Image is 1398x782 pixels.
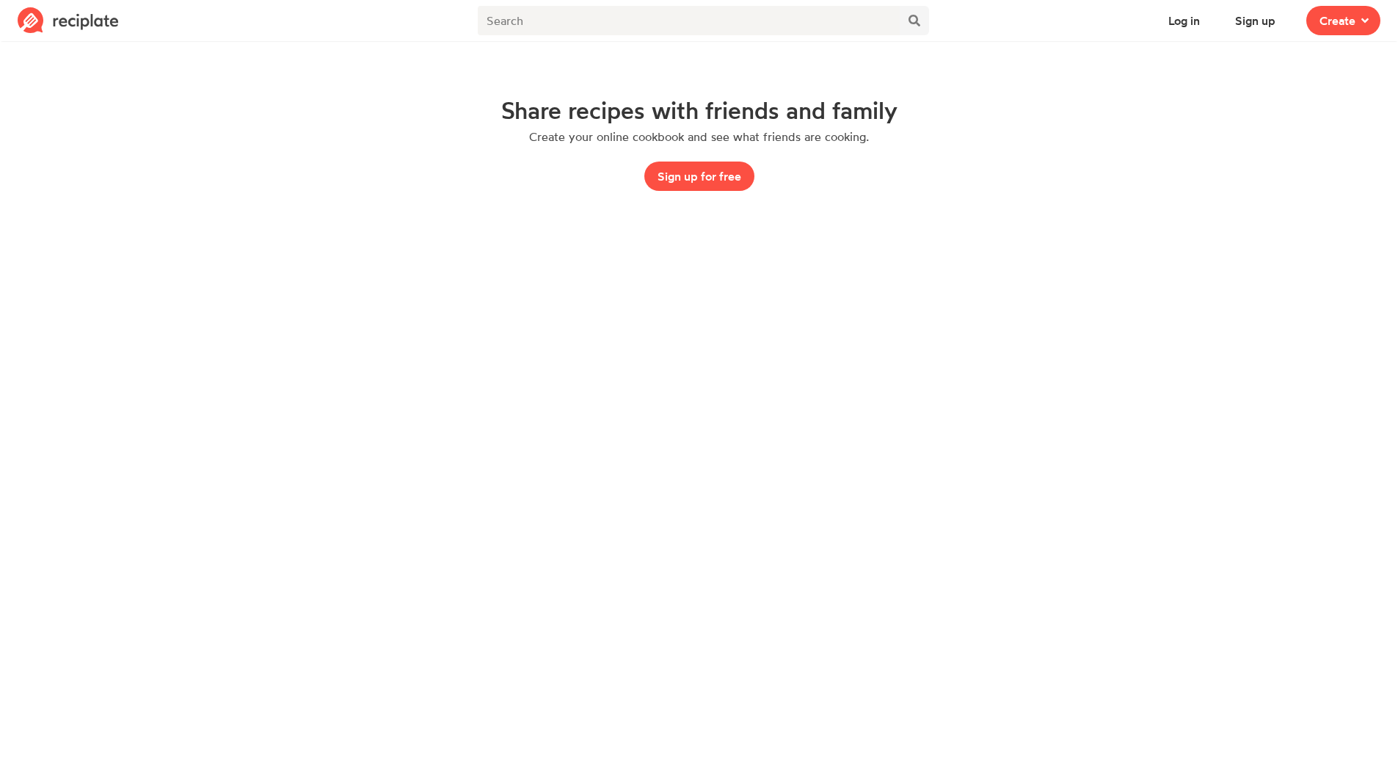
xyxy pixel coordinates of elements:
[644,162,754,191] button: Sign up for free
[501,97,898,123] h1: Share recipes with friends and family
[1222,6,1289,35] button: Sign up
[529,129,869,144] p: Create your online cookbook and see what friends are cooking.
[1306,6,1380,35] button: Create
[1155,6,1213,35] button: Log in
[478,6,900,35] input: Search
[18,7,119,34] img: Reciplate
[1319,12,1355,29] span: Create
